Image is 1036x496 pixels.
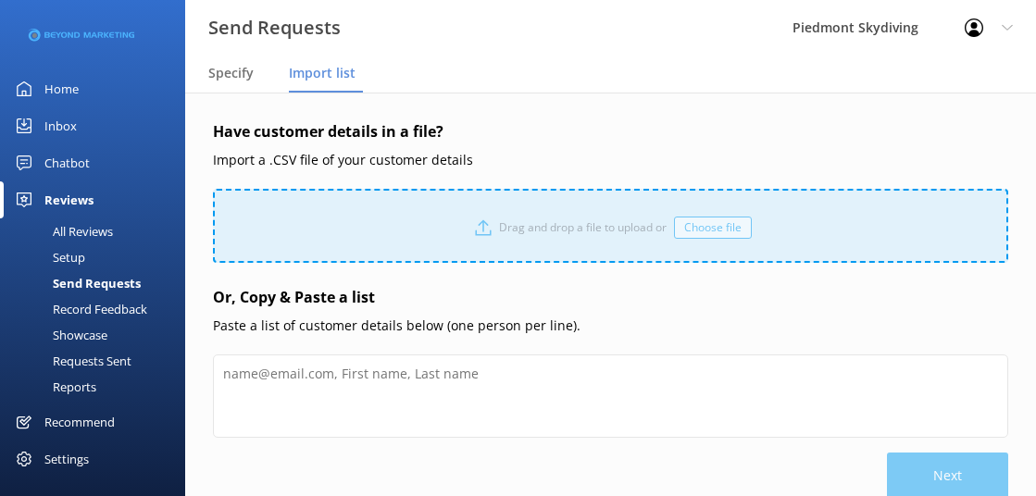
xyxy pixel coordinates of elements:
div: Showcase [11,322,107,348]
a: Send Requests [11,270,185,296]
div: Settings [44,440,89,477]
p: Paste a list of customer details below (one person per line). [213,316,1008,336]
div: Reports [11,374,96,400]
a: Reports [11,374,185,400]
a: Record Feedback [11,296,185,322]
div: Setup [11,244,85,270]
div: Home [44,70,79,107]
div: Reviews [44,181,94,218]
h4: Have customer details in a file? [213,120,1008,144]
div: Record Feedback [11,296,147,322]
div: Requests Sent [11,348,131,374]
span: Specify [208,64,254,82]
a: Setup [11,244,185,270]
a: Requests Sent [11,348,185,374]
a: All Reviews [11,218,185,244]
h4: Or, Copy & Paste a list [213,286,1008,310]
div: Chatbot [44,144,90,181]
p: Drag and drop a file to upload or [492,218,674,236]
div: Send Requests [11,270,141,296]
div: Recommend [44,403,115,440]
img: 3-1676954853.png [28,20,134,51]
h3: Send Requests [208,13,341,43]
div: All Reviews [11,218,113,244]
div: Choose file [674,217,752,239]
a: Showcase [11,322,185,348]
span: Import list [289,64,356,82]
p: Import a .CSV file of your customer details [213,150,1008,170]
div: Inbox [44,107,77,144]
